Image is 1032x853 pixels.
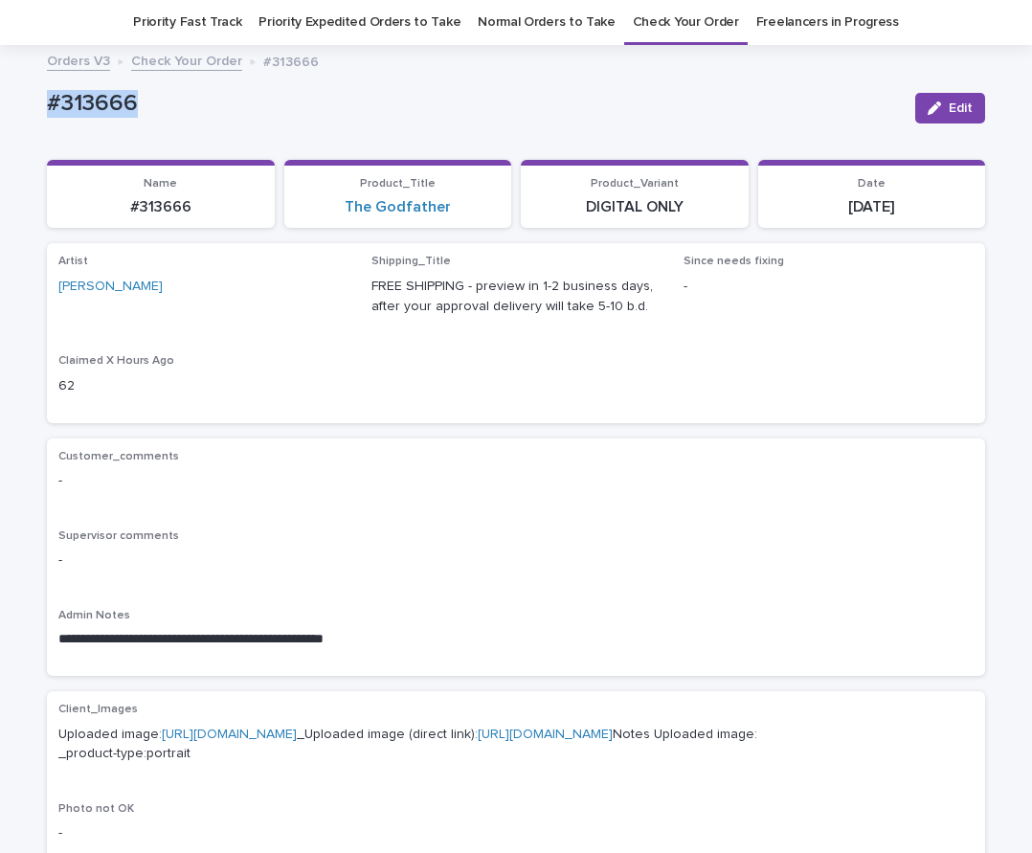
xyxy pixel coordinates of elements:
a: [URL][DOMAIN_NAME] [478,728,613,741]
span: Date [858,178,886,190]
span: Claimed X Hours Ago [58,355,174,367]
a: [URL][DOMAIN_NAME] [162,728,297,741]
p: - [58,823,974,843]
p: Uploaded image: _Uploaded image (direct link): Notes Uploaded image: _product-type:portrait [58,725,974,765]
p: 62 [58,376,348,396]
p: - [58,550,974,571]
span: Customer_comments [58,451,179,462]
span: Product_Variant [591,178,679,190]
span: Supervisor comments [58,530,179,542]
p: #313666 [263,50,319,71]
p: #313666 [58,198,263,216]
a: The Godfather [345,198,451,216]
a: Check Your Order [131,49,242,71]
a: [PERSON_NAME] [58,277,163,297]
span: Client_Images [58,704,138,715]
button: Edit [915,93,985,123]
a: Orders V3 [47,49,110,71]
p: DIGITAL ONLY [532,198,737,216]
p: - [684,277,974,297]
span: Product_Title [360,178,436,190]
span: Edit [949,101,973,115]
span: Name [144,178,177,190]
p: #313666 [47,90,900,118]
p: [DATE] [770,198,975,216]
span: Since needs fixing [684,256,784,267]
span: Photo not OK [58,803,134,815]
span: Shipping_Title [371,256,451,267]
span: Artist [58,256,88,267]
span: Admin Notes [58,610,130,621]
p: - [58,471,974,491]
p: FREE SHIPPING - preview in 1-2 business days, after your approval delivery will take 5-10 b.d. [371,277,662,317]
